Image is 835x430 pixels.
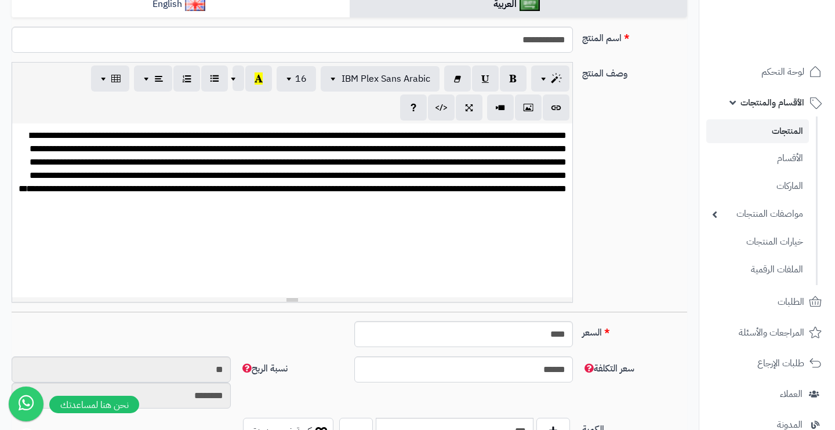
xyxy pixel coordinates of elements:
[706,349,828,377] a: طلبات الإرجاع
[321,66,440,92] button: IBM Plex Sans Arabic
[706,174,809,199] a: الماركات
[706,58,828,86] a: لوحة التحكم
[277,66,316,92] button: 16
[778,294,804,310] span: الطلبات
[706,119,809,143] a: المنتجات
[761,64,804,80] span: لوحة التحكم
[706,257,809,282] a: الملفات الرقمية
[706,288,828,316] a: الطلبات
[578,27,692,45] label: اسم المنتج
[578,321,692,340] label: السعر
[342,72,430,86] span: IBM Plex Sans Arabic
[706,202,809,227] a: مواصفات المنتجات
[739,325,804,341] span: المراجعات والأسئلة
[706,319,828,347] a: المراجعات والأسئلة
[582,362,634,376] span: سعر التكلفة
[706,146,809,171] a: الأقسام
[295,72,307,86] span: 16
[740,94,804,111] span: الأقسام والمنتجات
[240,362,288,376] span: نسبة الربح
[706,229,809,254] a: خيارات المنتجات
[780,386,803,402] span: العملاء
[578,62,692,81] label: وصف المنتج
[756,17,824,42] img: logo-2.png
[706,380,828,408] a: العملاء
[757,355,804,371] span: طلبات الإرجاع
